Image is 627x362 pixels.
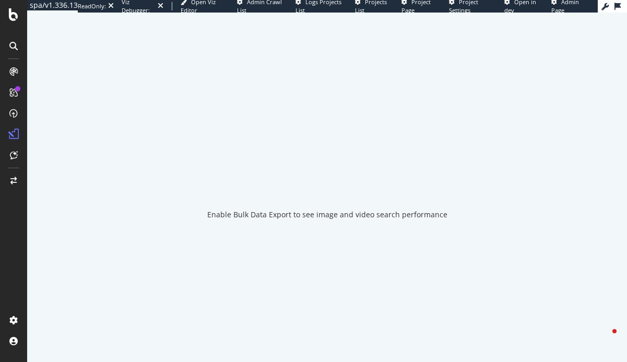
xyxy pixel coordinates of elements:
iframe: Intercom live chat [591,326,617,352]
div: Enable Bulk Data Export to see image and video search performance [207,209,447,220]
div: ReadOnly: [78,2,106,10]
div: animation [290,155,365,193]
